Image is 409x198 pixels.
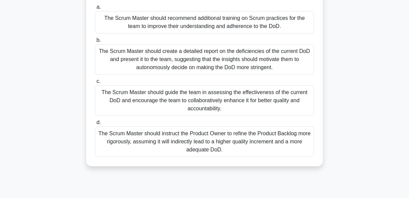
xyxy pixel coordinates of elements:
div: The Scrum Master should instruct the Product Owner to refine the Product Backlog more rigorously,... [95,126,314,157]
span: d. [96,119,101,125]
span: b. [96,37,101,43]
span: c. [96,78,100,84]
div: The Scrum Master should recommend additional training on Scrum practices for the team to improve ... [95,11,314,33]
div: The Scrum Master should create a detailed report on the deficiencies of the current DoD and prese... [95,44,314,75]
span: a. [96,4,101,10]
div: The Scrum Master should guide the team in assessing the effectiveness of the current DoD and enco... [95,85,314,116]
